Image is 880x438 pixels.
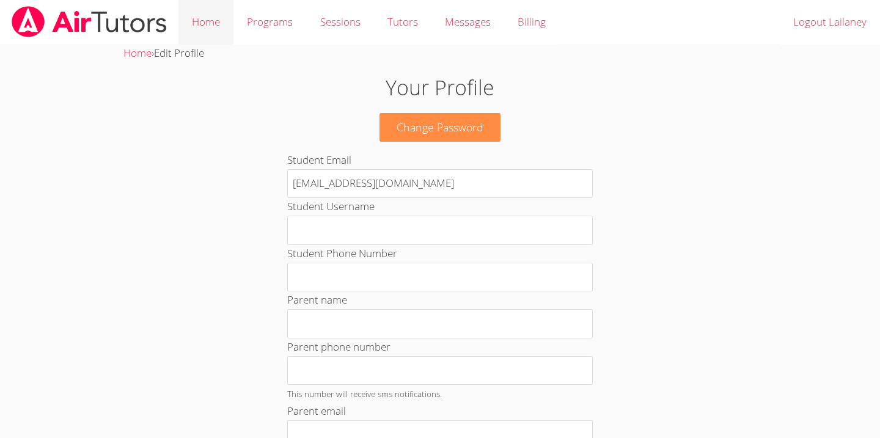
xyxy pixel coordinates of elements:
a: Home [123,46,152,60]
a: Change Password [380,113,501,142]
div: › [123,45,757,62]
label: Parent name [287,293,347,307]
h1: Your Profile [202,72,678,103]
label: Student Phone Number [287,246,397,260]
small: This number will receive sms notifications. [287,388,442,400]
label: Student Username [287,199,375,213]
label: Parent email [287,404,346,418]
label: Parent phone number [287,340,391,354]
img: airtutors_banner-c4298cdbf04f3fff15de1276eac7730deb9818008684d7c2e4769d2f7ddbe033.png [10,6,168,37]
span: Edit Profile [154,46,204,60]
label: Student Email [287,153,351,167]
span: Messages [445,15,491,29]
